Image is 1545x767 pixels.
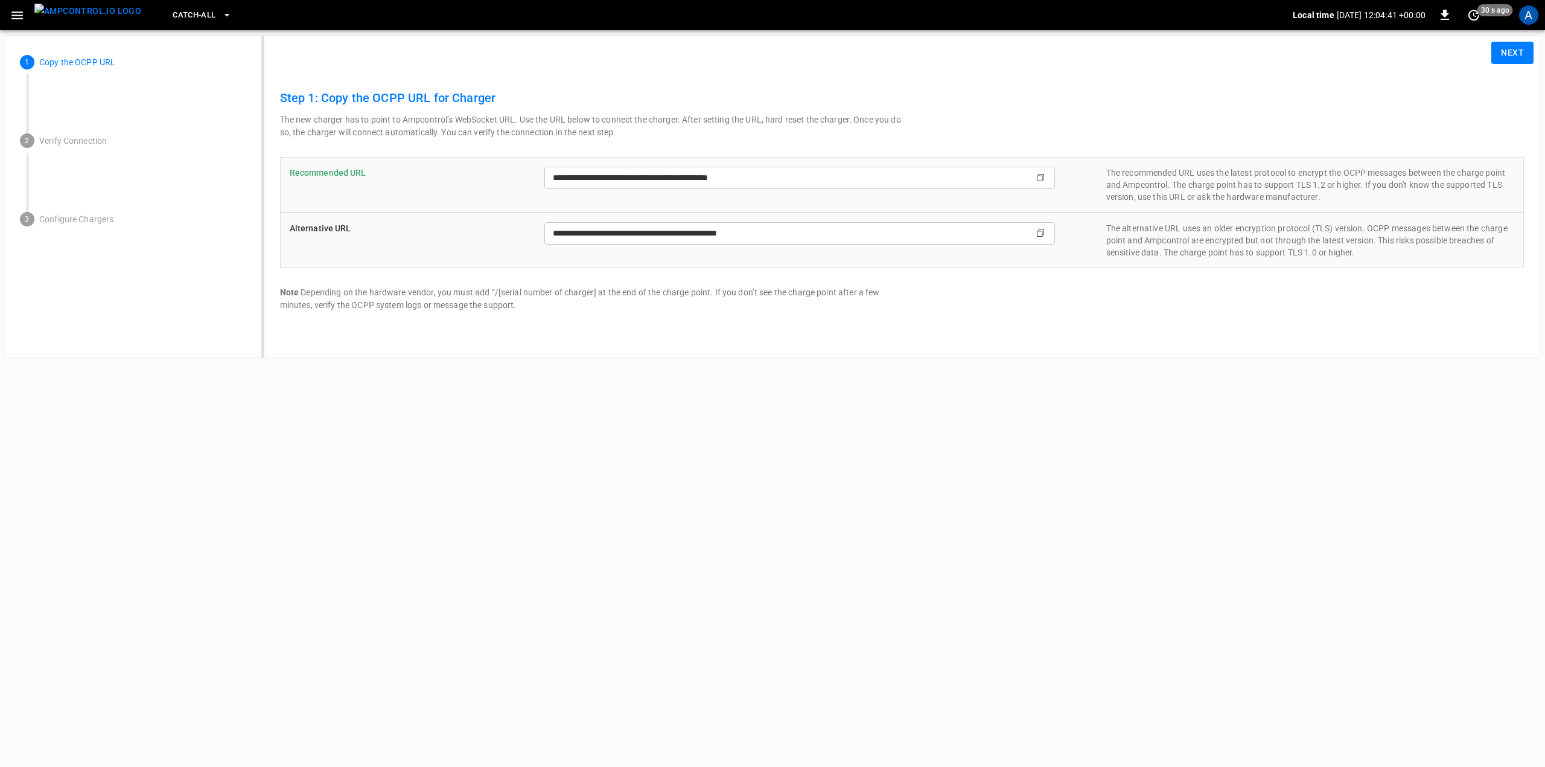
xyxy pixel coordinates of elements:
[39,135,247,147] p: Verify Connection
[1519,5,1538,25] div: profile-icon
[34,4,141,19] img: ampcontrol.io logo
[25,136,29,145] text: 2
[173,8,215,22] span: Catch-all
[290,222,494,235] p: Alternative URL
[1293,9,1334,21] p: Local time
[1035,171,1047,184] div: copy
[1106,222,1514,258] p: The alternative URL uses an older encryption protocol (TLS) version. OCPP messages between the ch...
[39,56,247,69] p: Copy the OCPP URL
[39,213,247,226] p: Configure Chargers
[1477,4,1513,16] span: 30 s ago
[25,58,29,66] text: 1
[168,4,236,27] button: Catch-all
[280,114,902,139] p: The new charger has to point to Ampcontrol’s WebSocket URL. Use the URL below to connect the char...
[25,215,29,223] text: 3
[1464,5,1483,25] button: set refresh interval
[290,167,494,179] p: Recommended URL
[1035,226,1047,240] div: copy
[280,286,902,312] p: Depending on the hardware vendor, you must add “/[serial number of charger] at the end of the cha...
[280,287,299,297] b: Note
[1106,167,1514,203] p: The recommended URL uses the latest protocol to encrypt the OCPP messages between the charge poin...
[280,88,1524,108] h6: Step 1: Copy the OCPP URL for Charger
[1491,42,1534,64] button: Next
[1337,9,1426,21] p: [DATE] 12:04:41 +00:00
